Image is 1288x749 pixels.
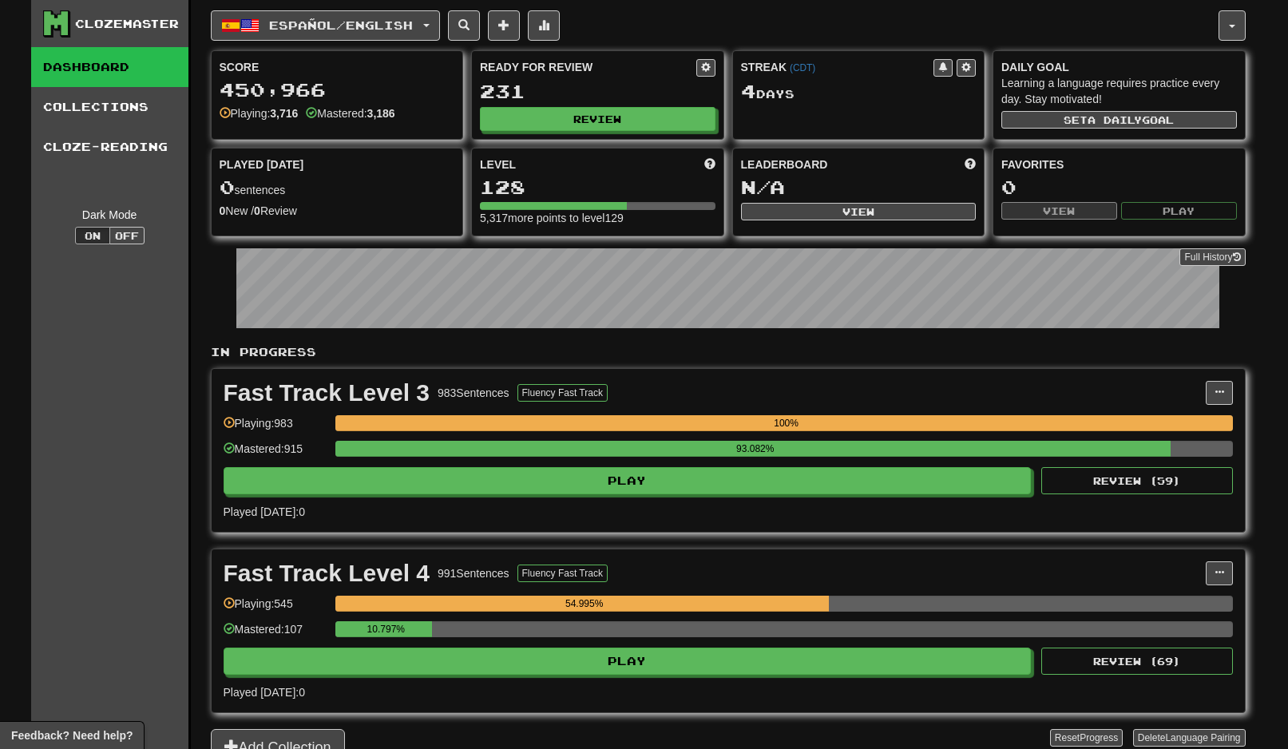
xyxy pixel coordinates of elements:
div: Score [220,59,455,75]
span: Leaderboard [741,157,828,172]
div: 100% [340,415,1233,431]
span: Played [DATE]: 0 [224,505,305,518]
div: Learning a language requires practice every day. Stay motivated! [1001,75,1237,107]
span: Español / English [269,18,413,32]
div: Streak [741,59,934,75]
span: Level [480,157,516,172]
a: Dashboard [31,47,188,87]
span: a daily [1088,114,1142,125]
div: 991 Sentences [438,565,509,581]
button: Fluency Fast Track [517,384,608,402]
strong: 0 [220,204,226,217]
button: Review (59) [1041,467,1233,494]
button: Fluency Fast Track [517,565,608,582]
span: 4 [741,80,756,102]
div: 5,317 more points to level 129 [480,210,715,226]
div: Favorites [1001,157,1237,172]
button: Seta dailygoal [1001,111,1237,129]
div: Fast Track Level 4 [224,561,430,585]
div: Playing: [220,105,299,121]
button: Add sentence to collection [488,10,520,41]
button: ResetProgress [1050,729,1123,747]
a: (CDT) [790,62,815,73]
span: This week in points, UTC [965,157,976,172]
strong: 0 [254,204,260,217]
div: Playing: 983 [224,415,327,442]
button: Review [480,107,715,131]
button: Play [224,467,1032,494]
span: Played [DATE] [220,157,304,172]
div: 0 [1001,177,1237,197]
span: 0 [220,176,235,198]
div: Fast Track Level 3 [224,381,430,405]
div: Playing: 545 [224,596,327,622]
div: 450,966 [220,80,455,100]
button: Play [1121,202,1237,220]
span: N/A [741,176,785,198]
a: Full History [1179,248,1245,266]
div: 54.995% [340,596,829,612]
button: Español/English [211,10,440,41]
div: Clozemaster [75,16,179,32]
button: View [1001,202,1117,220]
button: View [741,203,977,220]
div: Dark Mode [43,207,176,223]
div: New / Review [220,203,455,219]
button: Search sentences [448,10,480,41]
button: Off [109,227,145,244]
div: 983 Sentences [438,385,509,401]
button: Review (69) [1041,648,1233,675]
span: Open feedback widget [11,727,133,743]
a: Cloze-Reading [31,127,188,167]
span: Language Pairing [1165,732,1240,743]
button: Play [224,648,1032,675]
a: Collections [31,87,188,127]
button: More stats [528,10,560,41]
div: Mastered: 915 [224,441,327,467]
div: Ready for Review [480,59,696,75]
strong: 3,716 [270,107,298,120]
div: Daily Goal [1001,59,1237,75]
div: 128 [480,177,715,197]
div: 93.082% [340,441,1171,457]
button: On [75,227,110,244]
strong: 3,186 [367,107,395,120]
div: sentences [220,177,455,198]
span: Played [DATE]: 0 [224,686,305,699]
div: Day s [741,81,977,102]
span: Progress [1080,732,1118,743]
div: 10.797% [340,621,432,637]
button: DeleteLanguage Pairing [1133,729,1246,747]
span: Score more points to level up [704,157,715,172]
div: 231 [480,81,715,101]
div: Mastered: [306,105,394,121]
p: In Progress [211,344,1246,360]
div: Mastered: 107 [224,621,327,648]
